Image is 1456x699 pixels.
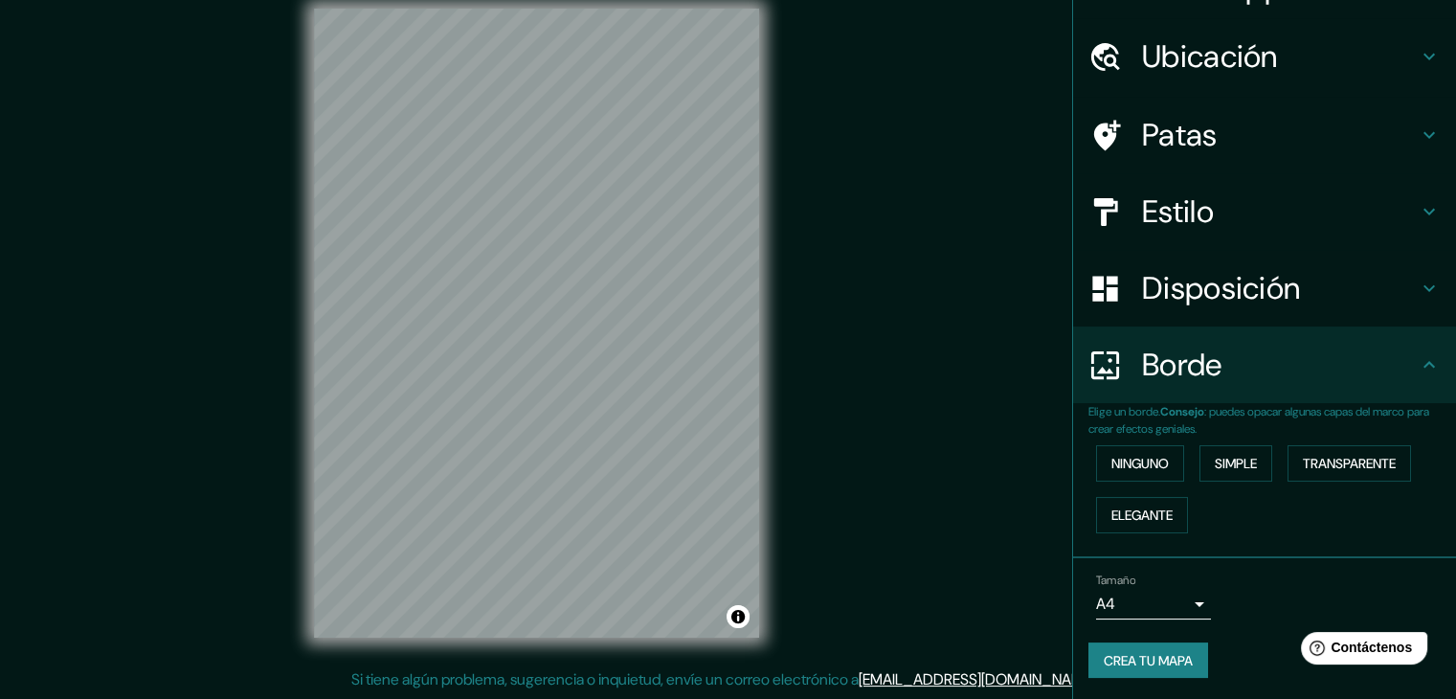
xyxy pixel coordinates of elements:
[1096,589,1211,620] div: A4
[1142,268,1300,308] font: Disposición
[351,669,859,689] font: Si tiene algún problema, sugerencia o inquietud, envíe un correo electrónico a
[1142,115,1218,155] font: Patas
[1073,327,1456,403] div: Borde
[1104,652,1193,669] font: Crea tu mapa
[1096,594,1115,614] font: A4
[1199,445,1272,482] button: Simple
[1142,192,1214,232] font: Estilo
[1111,507,1173,524] font: Elegante
[1288,445,1411,482] button: Transparente
[1088,643,1208,679] button: Crea tu mapa
[1111,455,1169,472] font: Ninguno
[1096,497,1188,533] button: Elegante
[1096,573,1135,588] font: Tamaño
[1215,455,1257,472] font: Simple
[1088,404,1429,437] font: : puedes opacar algunas capas del marco para crear efectos geniales.
[1073,18,1456,95] div: Ubicación
[1303,455,1396,472] font: Transparente
[1160,404,1204,419] font: Consejo
[727,605,750,628] button: Activar o desactivar atribución
[1096,445,1184,482] button: Ninguno
[1286,624,1435,678] iframe: Lanzador de widgets de ayuda
[314,9,759,638] canvas: Mapa
[1073,173,1456,250] div: Estilo
[1073,250,1456,327] div: Disposición
[1142,36,1278,77] font: Ubicación
[1073,97,1456,173] div: Patas
[859,669,1095,689] a: [EMAIL_ADDRESS][DOMAIN_NAME]
[1088,404,1160,419] font: Elige un borde.
[1142,345,1222,385] font: Borde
